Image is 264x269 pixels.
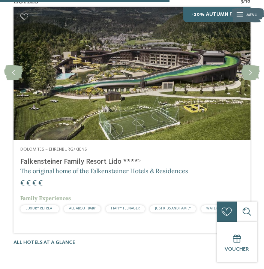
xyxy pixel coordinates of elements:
span: € [26,180,31,188]
span: € [32,180,37,188]
a: Voucher [217,222,257,262]
span: € [38,180,43,188]
span: LUXURY RETREAT [25,206,54,210]
span: ALL ABOUT BABY [69,206,96,210]
span: € [20,180,25,188]
a: Family hotels in the Dolomites: Holidays in the realm of the Pale Mountains -20% Autumn Deal Dolo... [13,7,250,223]
span: The original home of the Falkensteiner Hotels & Residences [20,167,188,175]
span: Family Experiences [20,195,71,202]
span: WATER FUN [206,206,226,210]
img: Familienhotels Südtirol [230,7,264,24]
h4: Falkensteiner Family Resort Lido ****ˢ [20,158,244,167]
span: Menu [246,12,258,18]
span: Voucher [225,247,249,252]
span: Dolomites – Ehrenburg/Kiens [20,147,87,152]
a: All hotels at a glance [13,240,75,245]
span: HAPPY TEENAGER [111,206,140,210]
span: JUST KIDS AND FAMILY [155,206,191,210]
